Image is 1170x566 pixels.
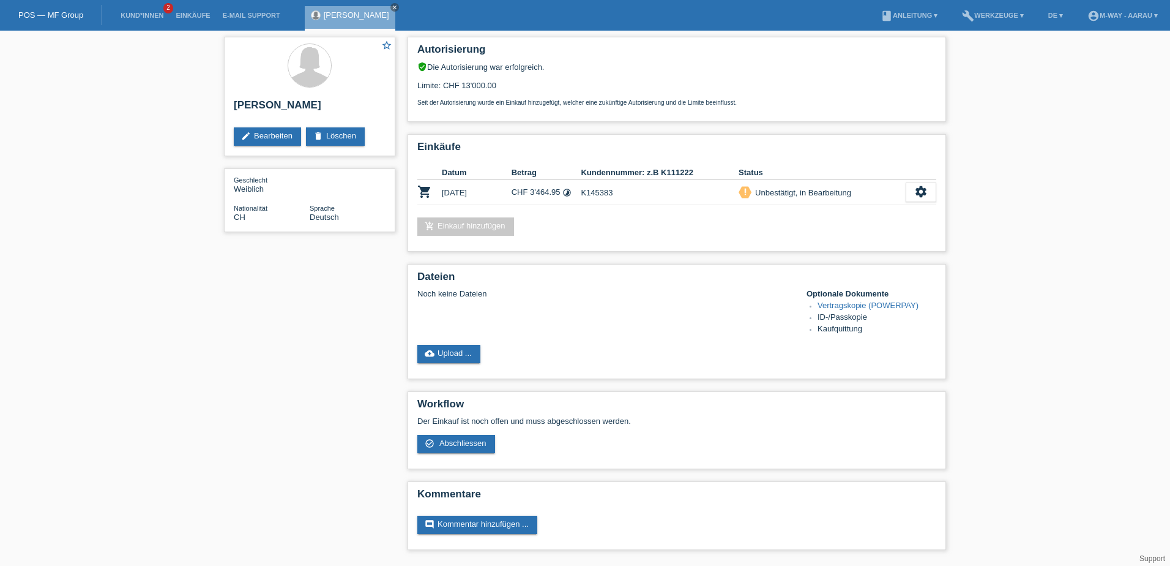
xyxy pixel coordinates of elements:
[425,439,434,448] i: check_circle_outline
[234,213,245,222] span: Schweiz
[1139,554,1165,563] a: Support
[417,435,495,453] a: check_circle_outline Abschliessen
[956,12,1030,19] a: buildWerkzeuge ▾
[818,312,936,324] li: ID-/Passkopie
[417,289,791,298] div: Noch keine Dateien
[417,43,936,62] h2: Autorisierung
[417,345,480,363] a: cloud_uploadUpload ...
[417,417,936,426] p: Der Einkauf ist noch offen und muss abgeschlossen werden.
[417,488,936,507] h2: Kommentare
[512,165,581,180] th: Betrag
[417,516,537,534] a: commentKommentar hinzufügen ...
[324,10,389,20] a: [PERSON_NAME]
[739,165,906,180] th: Status
[562,188,572,197] i: Fixe Raten (4 Raten)
[1042,12,1069,19] a: DE ▾
[439,439,486,448] span: Abschliessen
[390,3,399,12] a: close
[442,165,512,180] th: Datum
[425,221,434,231] i: add_shopping_cart
[306,127,365,146] a: deleteLöschen
[512,180,581,205] td: CHF 3'464.95
[581,165,739,180] th: Kundennummer: z.B K111222
[310,213,339,222] span: Deutsch
[234,99,386,118] h2: [PERSON_NAME]
[741,187,750,196] i: priority_high
[581,180,739,205] td: K145383
[417,99,936,106] p: Seit der Autorisierung wurde ein Einkauf hinzugefügt, welcher eine zukünftige Autorisierung und d...
[874,12,944,19] a: bookAnleitung ▾
[417,141,936,159] h2: Einkäufe
[170,12,216,19] a: Einkäufe
[310,205,335,212] span: Sprache
[881,10,893,22] i: book
[818,324,936,336] li: Kaufquittung
[425,349,434,358] i: cloud_upload
[425,519,434,529] i: comment
[417,271,936,289] h2: Dateien
[417,217,514,236] a: add_shopping_cartEinkauf hinzufügen
[417,72,936,106] div: Limite: CHF 13'000.00
[241,131,251,141] i: edit
[914,185,928,198] i: settings
[1081,12,1164,19] a: account_circlem-way - Aarau ▾
[234,176,267,184] span: Geschlecht
[807,289,936,298] h4: Optionale Dokumente
[18,10,83,20] a: POS — MF Group
[234,205,267,212] span: Nationalität
[417,62,936,72] div: Die Autorisierung war erfolgreich.
[417,184,432,199] i: POSP00028529
[381,40,392,51] i: star_border
[392,4,398,10] i: close
[381,40,392,53] a: star_border
[234,175,310,194] div: Weiblich
[313,131,323,141] i: delete
[234,127,301,146] a: editBearbeiten
[417,62,427,72] i: verified_user
[1087,10,1100,22] i: account_circle
[417,398,936,417] h2: Workflow
[442,180,512,205] td: [DATE]
[163,3,173,13] span: 2
[114,12,170,19] a: Kund*innen
[751,186,851,199] div: Unbestätigt, in Bearbeitung
[217,12,286,19] a: E-Mail Support
[962,10,974,22] i: build
[818,301,918,310] a: Vertragskopie (POWERPAY)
